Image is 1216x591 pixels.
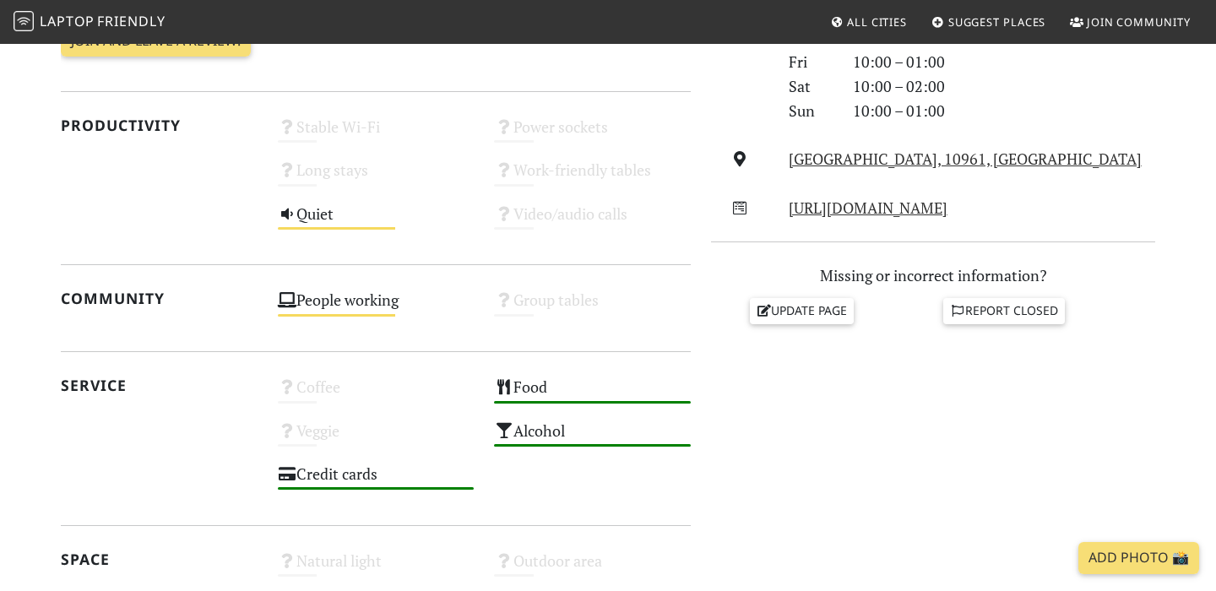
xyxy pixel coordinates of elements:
[268,547,485,590] div: Natural light
[789,198,947,218] a: [URL][DOMAIN_NAME]
[847,14,907,30] span: All Cities
[779,50,843,74] div: Fri
[943,298,1065,323] a: Report closed
[711,263,1155,288] p: Missing or incorrect information?
[484,547,701,590] div: Outdoor area
[925,7,1053,37] a: Suggest Places
[484,417,701,460] div: Alcohol
[843,50,1165,74] div: 10:00 – 01:00
[1063,7,1197,37] a: Join Community
[268,460,485,503] div: Credit cards
[268,286,485,329] div: People working
[14,8,166,37] a: LaptopFriendly LaptopFriendly
[14,11,34,31] img: LaptopFriendly
[750,298,855,323] a: Update page
[61,117,258,134] h2: Productivity
[1078,542,1199,574] a: Add Photo 📸
[484,200,701,243] div: Video/audio calls
[484,156,701,199] div: Work-friendly tables
[268,417,485,460] div: Veggie
[268,373,485,416] div: Coffee
[843,74,1165,99] div: 10:00 – 02:00
[61,377,258,394] h2: Service
[40,12,95,30] span: Laptop
[843,99,1165,123] div: 10:00 – 01:00
[823,7,914,37] a: All Cities
[484,373,701,416] div: Food
[484,113,701,156] div: Power sockets
[268,200,485,243] div: Quiet
[61,290,258,307] h2: Community
[268,156,485,199] div: Long stays
[789,149,1142,169] a: [GEOGRAPHIC_DATA], 10961, [GEOGRAPHIC_DATA]
[779,74,843,99] div: Sat
[484,286,701,329] div: Group tables
[97,12,165,30] span: Friendly
[61,550,258,568] h2: Space
[1087,14,1191,30] span: Join Community
[268,113,485,156] div: Stable Wi-Fi
[779,99,843,123] div: Sun
[948,14,1046,30] span: Suggest Places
